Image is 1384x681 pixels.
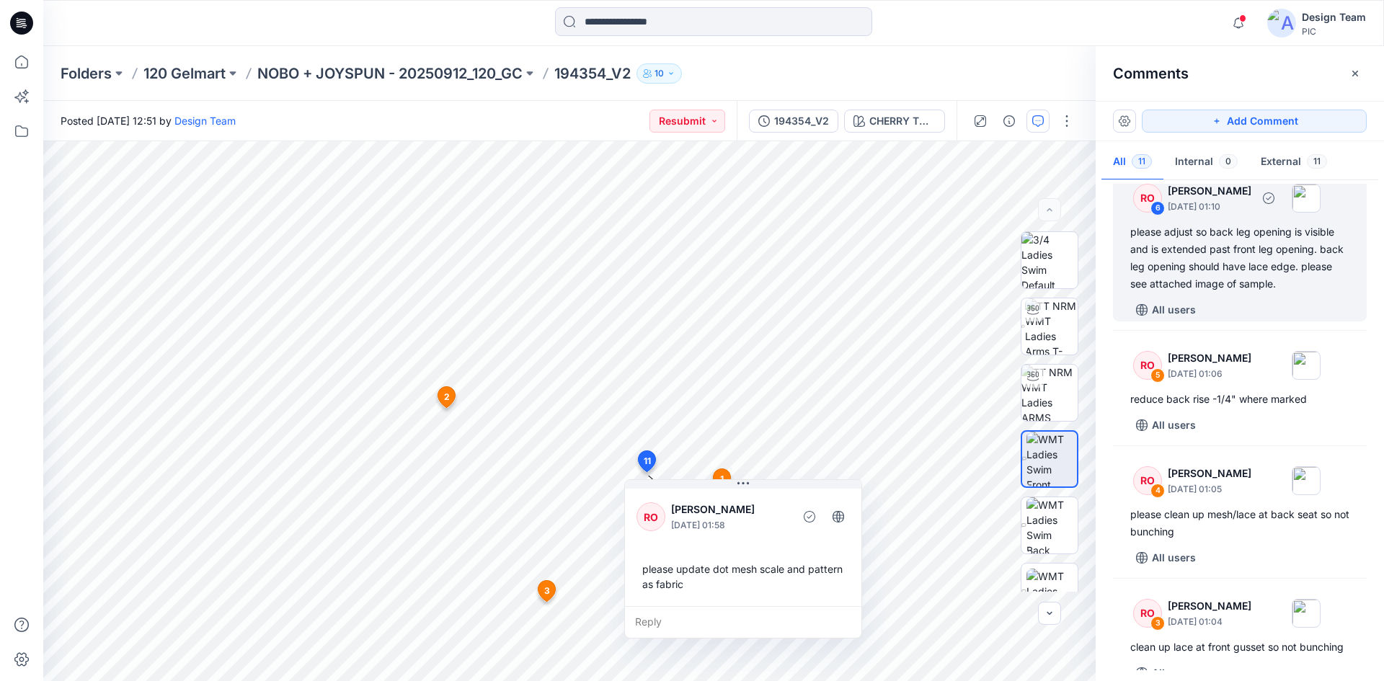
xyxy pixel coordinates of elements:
span: 1 [720,473,724,486]
p: [PERSON_NAME] [671,501,789,518]
span: 11 [1307,154,1327,169]
img: WMT Ladies Swim Front [1026,432,1077,486]
div: please adjust so back leg opening is visible and is extended past front leg opening. back leg ope... [1130,223,1349,293]
img: 3/4 Ladies Swim Default [1021,232,1078,288]
div: RO [1133,351,1162,380]
p: [PERSON_NAME] [1168,597,1251,615]
button: All users [1130,298,1202,321]
p: 194354_V2 [554,63,631,84]
div: PIC [1302,26,1366,37]
p: [DATE] 01:04 [1168,615,1251,629]
a: Folders [61,63,112,84]
button: All users [1130,414,1202,437]
div: RO [1133,599,1162,628]
a: 120 Gelmart [143,63,226,84]
div: clean up lace at front gusset so not bunching [1130,638,1349,656]
p: All users [1152,417,1196,434]
div: 194354_V2 [774,113,829,129]
img: WMT Ladies Swim Left [1026,569,1078,614]
h2: Comments [1113,65,1189,82]
p: 10 [655,66,664,81]
div: RO [1133,466,1162,495]
button: Internal [1163,144,1249,181]
p: All users [1152,301,1196,319]
div: Design Team [1302,9,1366,26]
div: 5 [1150,368,1165,383]
button: 10 [636,63,682,84]
p: All users [1152,549,1196,566]
button: CHERRY TOMATO [844,110,945,133]
p: [PERSON_NAME] [1168,465,1251,482]
p: [DATE] 01:58 [671,518,789,533]
div: Reply [625,606,861,638]
img: TT NRM WMT Ladies Arms T-POSE [1025,298,1078,355]
span: 2 [444,391,450,404]
div: RO [1133,184,1162,213]
a: NOBO + JOYSPUN - 20250912_120_GC [257,63,523,84]
p: [PERSON_NAME] [1168,182,1251,200]
img: avatar [1267,9,1296,37]
p: [DATE] 01:06 [1168,367,1251,381]
span: Posted [DATE] 12:51 by [61,113,236,128]
p: [DATE] 01:05 [1168,482,1251,497]
span: 11 [644,455,651,468]
div: please clean up mesh/lace at back seat so not bunching [1130,506,1349,540]
button: External [1249,144,1339,181]
img: TT NRM WMT Ladies ARMS DOWN [1021,365,1078,421]
button: All [1101,144,1163,181]
div: 6 [1150,201,1165,215]
div: RO [636,502,665,531]
button: 194354_V2 [749,110,838,133]
span: 0 [1219,154,1238,169]
p: [DATE] 01:10 [1168,200,1251,214]
button: Add Comment [1142,110,1367,133]
div: 3 [1150,616,1165,631]
span: 3 [544,584,550,597]
div: reduce back rise -1/4" where marked [1130,391,1349,408]
span: 11 [1132,154,1152,169]
img: WMT Ladies Swim Back [1026,497,1078,553]
button: Details [998,110,1021,133]
p: [PERSON_NAME] [1168,350,1251,367]
div: please update dot mesh scale and pattern as fabric [636,556,850,597]
button: All users [1130,546,1202,569]
div: 4 [1150,484,1165,498]
div: CHERRY TOMATO [869,113,936,129]
a: Design Team [174,115,236,127]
